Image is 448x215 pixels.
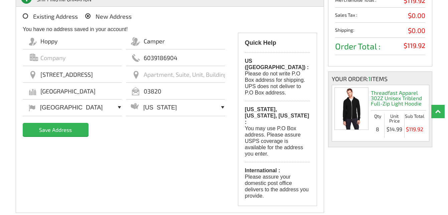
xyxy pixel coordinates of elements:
[126,66,225,83] input: Apartment, Suite, Unit, Building, Floor, etc.
[245,106,309,125] b: [US_STATE], [US_STATE], [US_STATE] :
[23,33,122,49] input: First Name *
[23,49,122,66] input: Company
[23,26,317,33] div: You have no address saved in your account!
[23,13,78,19] label: Existing Address
[245,40,310,53] div: Quick Help
[405,126,424,132] span: $119.92
[404,42,425,49] span: $119.92
[408,27,425,34] span: $0.00
[408,12,425,19] span: $0.00
[404,114,424,126] li: Sub Total
[385,126,404,132] span: $14.99
[368,75,370,82] span: 1
[23,123,89,136] input: Save Address
[96,13,132,20] span: New Address
[371,126,384,132] span: 8
[335,27,425,38] li: Shipping:
[245,168,280,173] b: International :
[126,83,225,99] input: Zip Code *
[23,66,122,83] input: Street Address *
[245,162,310,199] span: Please assure your domestic post office delivers to the address you provide.
[245,53,310,101] span: Please do not write P.O Box address for shipping. UPS does not deliver to P.O Box address.
[332,75,429,82] div: Your order: Items
[431,105,445,118] a: Top
[384,114,404,126] li: Unit Price
[23,83,122,99] input: City *
[371,85,426,110] h2: Threadfast Apparel 302Z Unisex Triblend Full-Zip Light Hoodie
[371,114,384,126] li: Qty
[335,42,425,55] li: Order Total :
[245,58,309,70] b: US ([GEOGRAPHIC_DATA]) :
[335,12,425,23] li: Sales Tax :
[126,49,225,66] input: Phone *
[245,101,310,162] span: You may use P.O Box address. Please assure USPS coverage is available for the address you enter.
[126,33,225,49] input: Last Name *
